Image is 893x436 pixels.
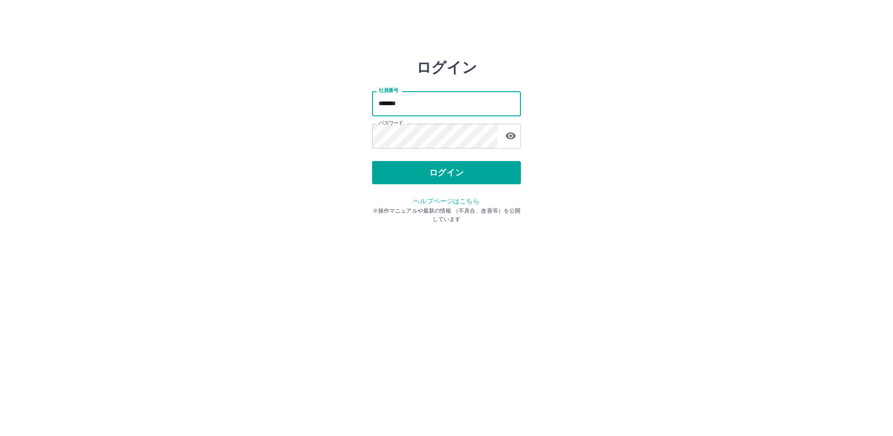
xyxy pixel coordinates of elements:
a: ヘルプページはこちら [413,197,479,205]
label: 社員番号 [379,87,398,94]
h2: ログイン [416,59,477,76]
button: ログイン [372,161,521,184]
label: パスワード [379,120,403,127]
p: ※操作マニュアルや最新の情報 （不具合、改善等）を公開しています [372,207,521,223]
